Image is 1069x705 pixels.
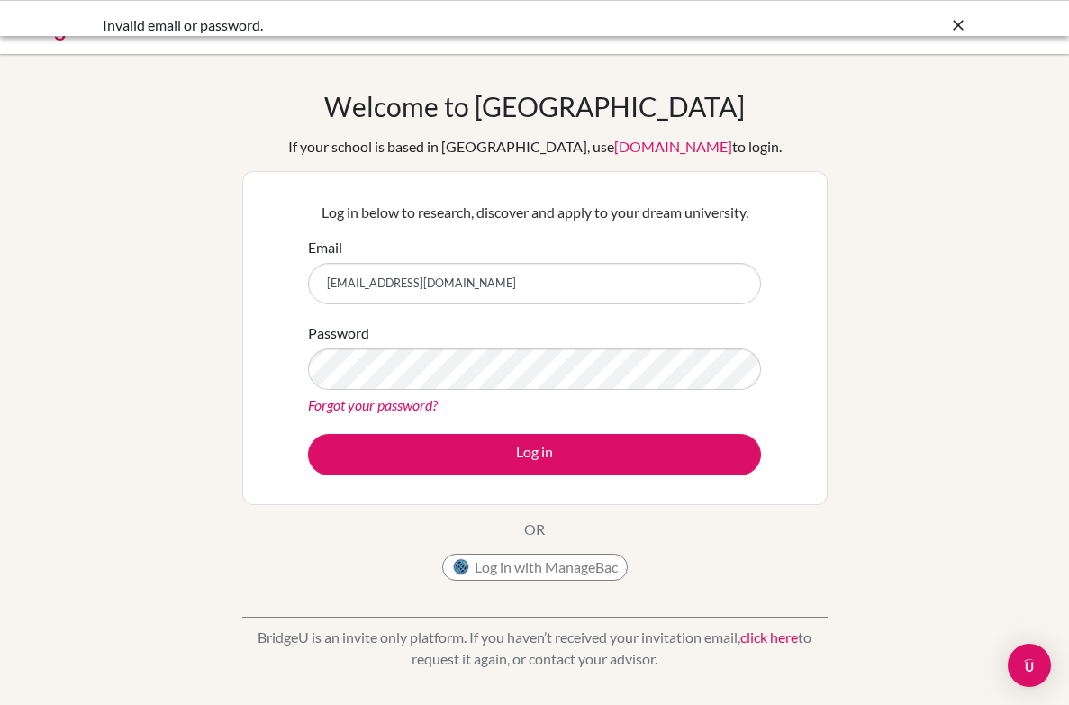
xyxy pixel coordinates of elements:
h1: Welcome to [GEOGRAPHIC_DATA] [324,90,745,122]
p: OR [524,519,545,540]
a: click here [740,628,798,646]
div: Open Intercom Messenger [1008,644,1051,687]
a: Forgot your password? [308,396,438,413]
label: Email [308,237,342,258]
p: BridgeU is an invite only platform. If you haven’t received your invitation email, to request it ... [242,627,828,670]
label: Password [308,322,369,344]
div: Invalid email or password. [103,14,697,36]
a: [DOMAIN_NAME] [614,138,732,155]
button: Log in with ManageBac [442,554,628,581]
button: Log in [308,434,761,475]
p: Log in below to research, discover and apply to your dream university. [308,202,761,223]
div: If your school is based in [GEOGRAPHIC_DATA], use to login. [288,136,782,158]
